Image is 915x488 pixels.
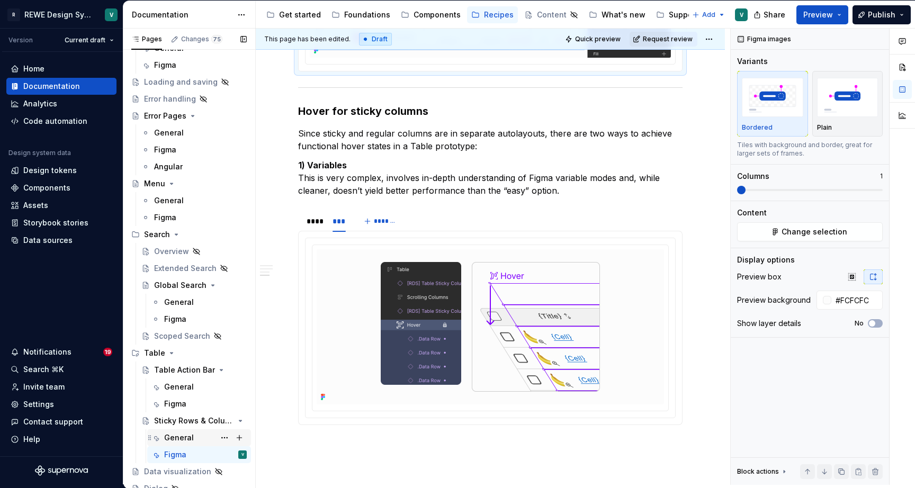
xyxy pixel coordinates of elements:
a: Figma [137,57,251,74]
div: Data visualization [144,466,211,477]
a: General [147,378,251,395]
div: Menu [144,178,165,189]
a: Data visualization [127,463,251,480]
a: Overview [137,243,251,260]
div: Overview [154,246,189,257]
a: Scoped Search [137,328,251,345]
div: General [154,128,184,138]
div: Variants [737,56,768,67]
a: Content [520,6,582,23]
div: V [740,11,743,19]
p: Since sticky and regular columns are in separate autolayouts, there are two ways to achieve funct... [298,127,683,152]
button: Current draft [60,33,119,48]
a: Error Pages [127,107,251,124]
div: Changes [181,35,222,43]
div: Documentation [23,81,80,92]
div: Foundations [344,10,390,20]
a: Figma [137,209,251,226]
div: Analytics [23,98,57,109]
div: Tiles with background and border, great for larger sets of frames. [737,141,883,158]
div: Storybook stories [23,218,88,228]
button: Add [689,7,729,22]
div: Block actions [737,467,779,476]
a: Analytics [6,95,116,112]
a: Angular [137,158,251,175]
div: Support [669,10,698,20]
div: Display options [737,255,795,265]
p: This is very complex, involves in-depth understanding of Figma variable modes and, while cleaner,... [298,159,683,197]
div: Home [23,64,44,74]
label: No [855,319,864,328]
div: Help [23,434,40,445]
a: Data sources [6,232,116,249]
div: Contact support [23,417,83,427]
div: General [154,195,184,206]
a: Loading and saving [127,74,251,91]
div: Block actions [737,464,788,479]
div: Search [144,229,170,240]
a: Design tokens [6,162,116,179]
div: General [164,432,194,443]
span: Preview [803,10,833,20]
div: Global Search [154,280,207,291]
div: Extended Search [154,263,217,274]
strong: 1) Variables [298,160,347,170]
div: Show layer details [737,318,801,329]
a: Documentation [6,78,116,95]
svg: Supernova Logo [35,465,88,476]
a: Assets [6,197,116,214]
div: Figma [164,399,186,409]
button: Help [6,431,116,448]
div: Sticky Rows & Columns [154,415,234,426]
div: Data sources [23,235,73,246]
a: General [147,429,251,446]
p: Plain [817,123,832,132]
a: General [147,294,251,311]
div: Assets [23,200,48,211]
a: Figma [137,141,251,158]
span: 19 [103,348,112,356]
div: Figma [154,60,176,70]
div: Invite team [23,382,65,392]
p: 1 [880,172,883,180]
div: Table [127,345,251,362]
a: Sticky Rows & Columns [137,412,251,429]
span: Add [702,11,715,19]
div: Components [23,183,70,193]
button: Contact support [6,413,116,430]
a: Home [6,60,116,77]
span: Quick preview [575,35,621,43]
div: Settings [23,399,54,410]
div: Figma [164,449,186,460]
a: What's new [585,6,650,23]
a: Get started [262,6,325,23]
a: Invite team [6,378,116,395]
div: General [164,382,194,392]
div: Recipes [484,10,514,20]
a: Figma [147,311,251,328]
a: Recipes [467,6,518,23]
div: Figma [154,144,176,155]
a: Error handling [127,91,251,107]
div: Loading and saving [144,77,218,87]
div: Content [537,10,567,20]
span: Change selection [782,227,847,237]
span: Request review [643,35,693,43]
p: Bordered [742,123,773,132]
span: Share [764,10,785,20]
div: R [7,8,20,21]
div: Draft [359,33,392,46]
img: placeholder [742,78,803,116]
div: Design tokens [23,165,77,176]
span: This page has been edited. [264,35,351,43]
a: Table Action Bar [137,362,251,378]
button: placeholderBordered [737,71,808,137]
div: Pages [131,35,162,43]
a: Extended Search [137,260,251,277]
a: Code automation [6,113,116,130]
input: Auto [831,291,883,310]
button: Change selection [737,222,883,241]
span: Current draft [65,36,105,44]
div: Version [8,36,33,44]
